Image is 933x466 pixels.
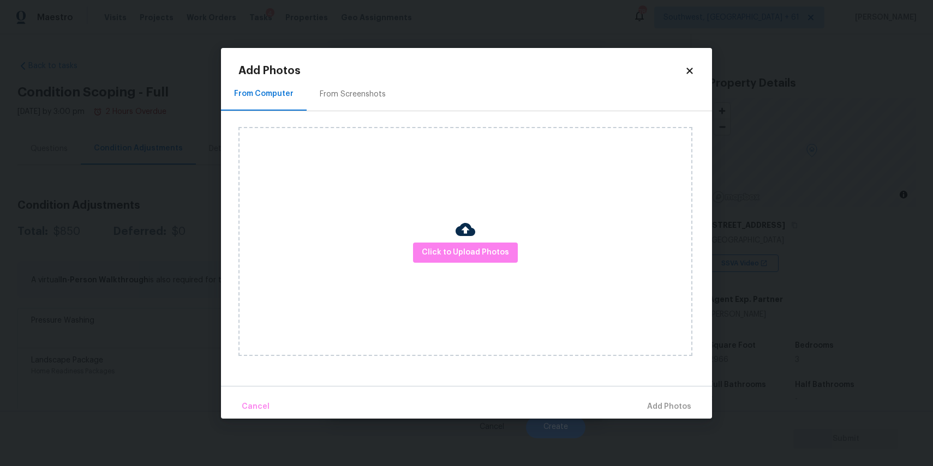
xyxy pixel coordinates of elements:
span: Click to Upload Photos [422,246,509,259]
button: Click to Upload Photos [413,243,518,263]
span: Cancel [242,400,270,414]
h2: Add Photos [238,65,685,76]
img: Cloud Upload Icon [456,220,475,239]
button: Cancel [237,395,274,419]
div: From Computer [234,88,294,99]
div: From Screenshots [320,89,386,100]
